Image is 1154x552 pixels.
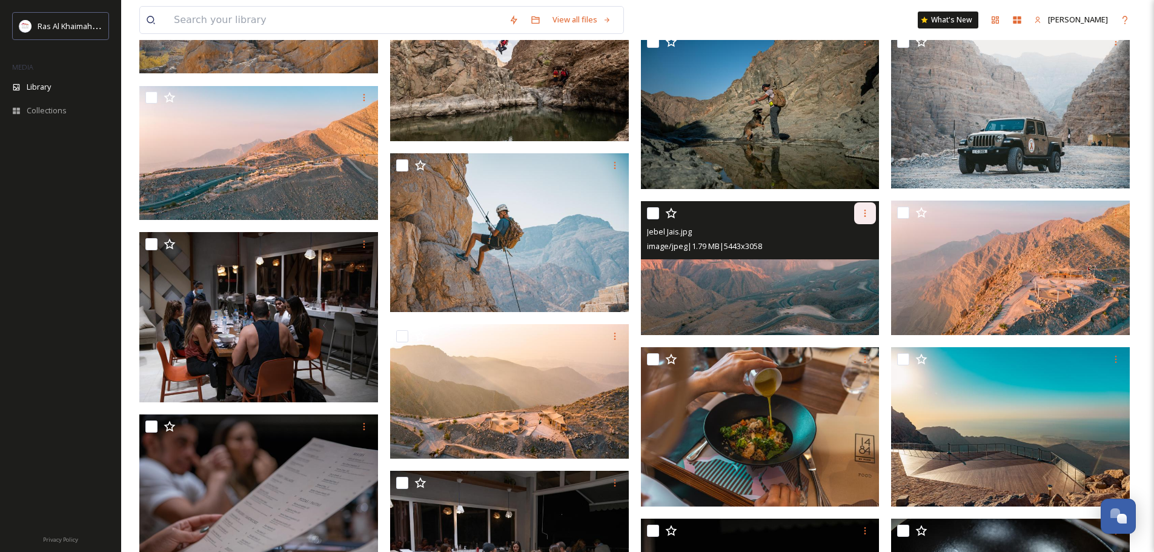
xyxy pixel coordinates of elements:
span: Jebel Jais.jpg [647,226,692,237]
span: Collections [27,105,67,116]
img: KM - Jebel Jais-40.jpg [139,232,378,402]
a: View all files [546,8,617,32]
img: 1484 by puro.jpg [641,347,880,507]
input: Search your library [168,7,503,33]
button: Open Chat [1101,499,1136,534]
span: Ras Al Khaimah Tourism Development Authority [38,20,209,32]
img: Yoga with KM - Jebel Jais.jpg [891,347,1130,507]
span: [PERSON_NAME] [1048,14,1108,25]
img: Jebel Jais.jpg [139,86,378,220]
img: Jebel Jais.jpg [641,201,880,335]
span: MEDIA [12,62,33,71]
a: [PERSON_NAME] [1028,8,1114,32]
img: Bear Grylls Camp.jpg [891,30,1130,189]
img: Jebel Jais.jpg [390,324,629,458]
a: What's New [918,12,978,28]
img: Dog Hike @ Wadi Shawka.jpg [641,30,880,189]
img: Jebel Jais.jpg [891,201,1130,334]
img: Bear Grylls Camp.jpg [390,153,629,313]
span: Privacy Policy [43,536,78,544]
span: image/jpeg | 1.79 MB | 5443 x 3058 [647,241,762,251]
span: Library [27,81,51,93]
a: Privacy Policy [43,531,78,546]
img: Logo_RAKTDA_RGB-01.png [19,20,32,32]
